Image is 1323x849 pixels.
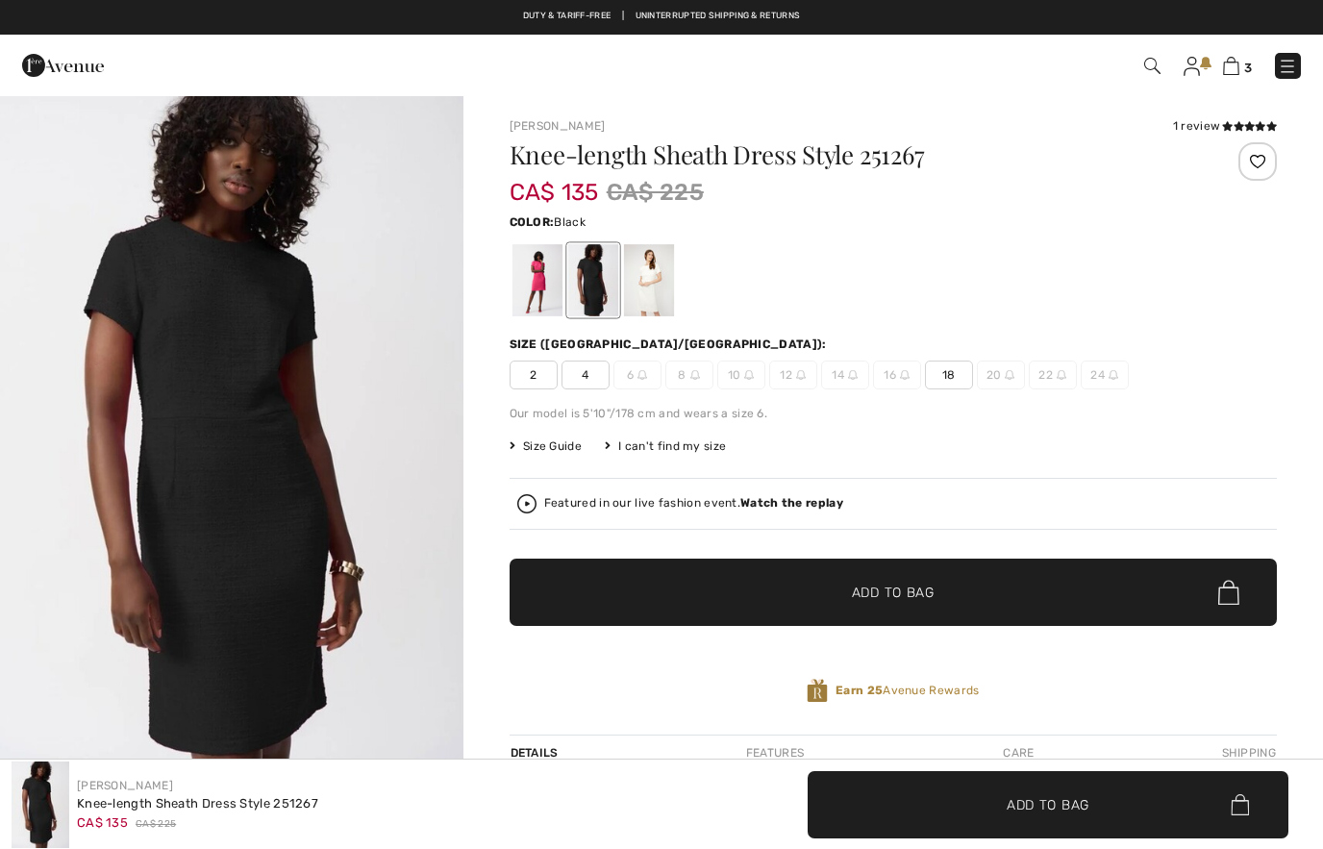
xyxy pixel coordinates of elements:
[567,244,617,316] div: Black
[136,817,176,832] span: CA$ 225
[510,160,599,206] span: CA$ 135
[717,361,765,389] span: 10
[562,361,610,389] span: 4
[769,361,817,389] span: 12
[1223,54,1252,77] a: 3
[1057,370,1066,380] img: ring-m.svg
[607,175,704,210] span: CA$ 225
[1029,361,1077,389] span: 22
[1005,370,1014,380] img: ring-m.svg
[517,494,537,513] img: Watch the replay
[836,684,883,697] strong: Earn 25
[77,779,173,792] a: [PERSON_NAME]
[848,370,858,380] img: ring-m.svg
[510,119,606,133] a: [PERSON_NAME]
[986,736,1050,770] div: Care
[821,361,869,389] span: 14
[605,437,726,455] div: I can't find my size
[22,46,104,85] img: 1ère Avenue
[510,336,831,353] div: Size ([GEOGRAPHIC_DATA]/[GEOGRAPHIC_DATA]):
[690,370,700,380] img: ring-m.svg
[510,736,563,770] div: Details
[510,215,555,229] span: Color:
[744,370,754,380] img: ring-m.svg
[977,361,1025,389] span: 20
[12,762,69,848] img: Knee-Length Sheath Dress Style 251267
[510,142,1149,167] h1: Knee-length Sheath Dress Style 251267
[554,215,586,229] span: Black
[613,361,661,389] span: 6
[836,682,979,699] span: Avenue Rewards
[512,244,562,316] div: Pink
[1081,361,1129,389] span: 24
[1144,58,1161,74] img: Search
[925,361,973,389] span: 18
[873,361,921,389] span: 16
[1217,736,1277,770] div: Shipping
[900,370,910,380] img: ring-m.svg
[852,583,935,603] span: Add to Bag
[510,405,1277,422] div: Our model is 5'10"/178 cm and wears a size 6.
[1007,794,1089,814] span: Add to Bag
[665,361,713,389] span: 8
[1218,580,1239,605] img: Bag.svg
[637,370,647,380] img: ring-m.svg
[544,497,843,510] div: Featured in our live fashion event.
[510,361,558,389] span: 2
[1223,57,1239,75] img: Shopping Bag
[740,496,843,510] strong: Watch the replay
[1244,61,1252,75] span: 3
[807,678,828,704] img: Avenue Rewards
[77,794,318,813] div: Knee-length Sheath Dress Style 251267
[796,370,806,380] img: ring-m.svg
[77,815,128,830] span: CA$ 135
[510,437,582,455] span: Size Guide
[1173,117,1277,135] div: 1 review
[510,559,1277,626] button: Add to Bag
[1278,57,1297,76] img: Menu
[1184,57,1200,76] img: My Info
[808,771,1288,838] button: Add to Bag
[623,244,673,316] div: Off White
[1109,370,1118,380] img: ring-m.svg
[22,55,104,73] a: 1ère Avenue
[730,736,820,770] div: Features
